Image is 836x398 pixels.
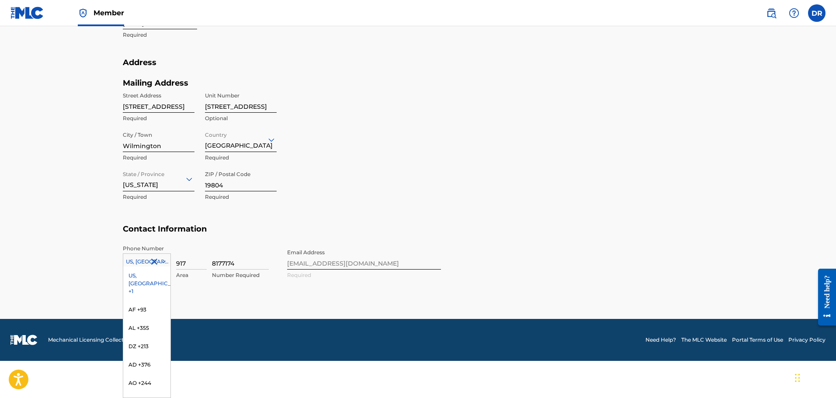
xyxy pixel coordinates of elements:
label: State / Province [123,165,164,178]
iframe: Chat Widget [792,356,836,398]
div: AF +93 [123,301,170,319]
p: Required [205,154,277,162]
img: MLC Logo [10,7,44,19]
iframe: Resource Center [812,262,836,332]
h5: Address [123,58,714,78]
a: Need Help? [645,336,676,344]
p: Area [176,271,207,279]
p: Required [205,193,277,201]
div: User Menu [808,4,826,22]
div: Drag [795,365,800,391]
img: logo [10,335,38,345]
p: Optional [205,114,277,122]
div: DZ +213 [123,337,170,356]
div: US, [GEOGRAPHIC_DATA] +1 [123,266,170,301]
p: Required [123,154,194,162]
img: Top Rightsholder [78,8,88,18]
p: Required [123,193,194,201]
div: Help [785,4,803,22]
p: Required [123,31,277,39]
a: Portal Terms of Use [732,336,783,344]
label: Country [205,126,227,139]
div: AO +244 [123,374,170,392]
div: AD +376 [123,356,170,374]
a: Public Search [763,4,780,22]
div: [GEOGRAPHIC_DATA] [205,129,277,150]
div: AL +355 [123,319,170,337]
a: The MLC Website [681,336,727,344]
h5: Mailing Address [123,78,277,88]
a: Privacy Policy [788,336,826,344]
img: help [789,8,799,18]
img: search [766,8,777,18]
span: Member [94,8,124,18]
p: Required [123,114,194,122]
p: Number Required [212,271,269,279]
div: [US_STATE] [123,168,194,190]
h5: Contact Information [123,224,714,245]
span: Mechanical Licensing Collective © 2025 [48,336,149,344]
